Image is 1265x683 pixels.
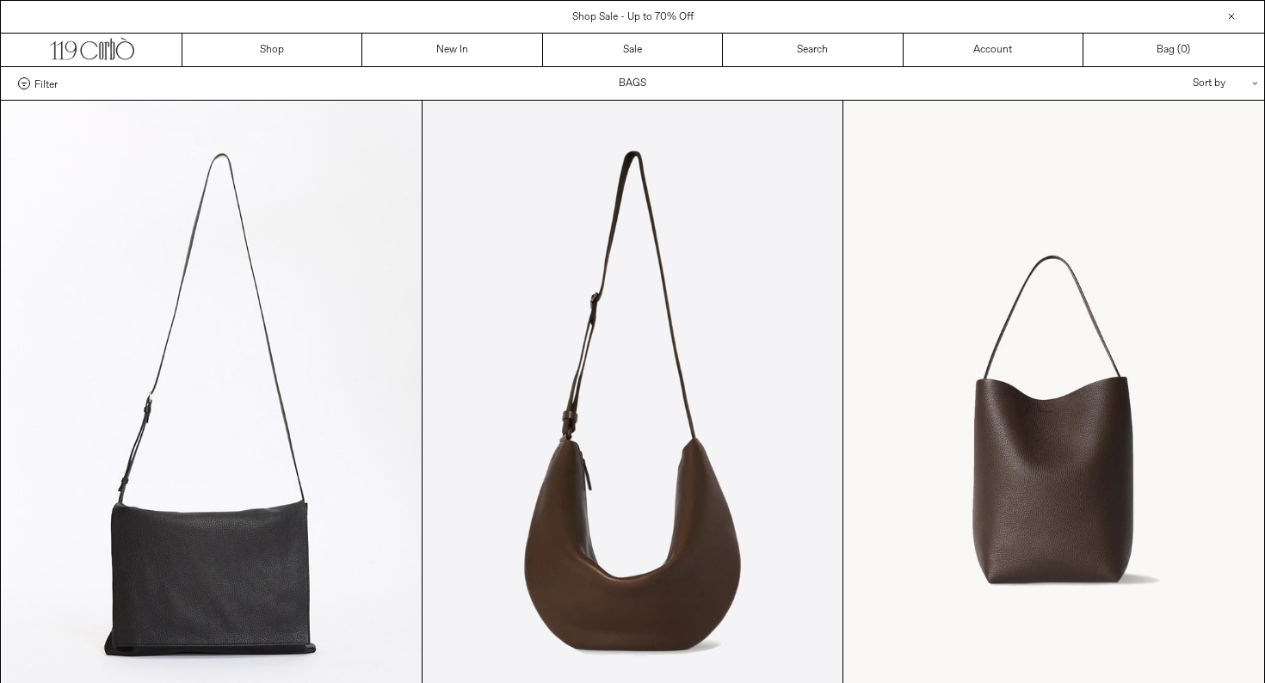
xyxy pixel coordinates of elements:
a: Shop [182,34,362,66]
a: Account [904,34,1083,66]
a: Bag () [1083,34,1263,66]
div: Sort by [1092,67,1247,100]
span: Filter [34,77,58,89]
a: New In [362,34,542,66]
a: Shop Sale - Up to 70% Off [572,10,694,24]
a: Search [723,34,903,66]
span: 0 [1181,43,1187,57]
span: ) [1181,42,1190,58]
a: Sale [543,34,723,66]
